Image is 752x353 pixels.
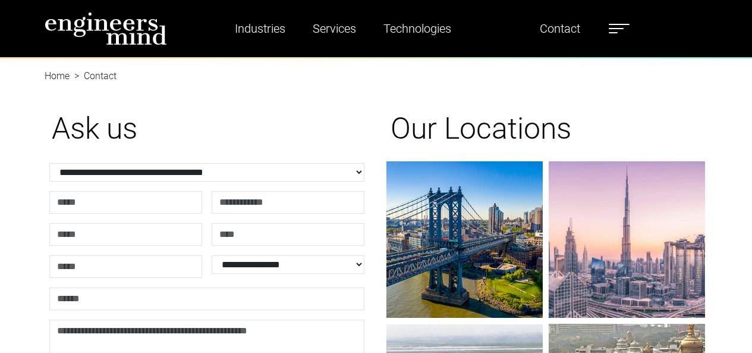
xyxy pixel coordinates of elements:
[230,15,290,42] a: Industries
[386,161,543,318] img: gif
[52,111,362,146] h1: Ask us
[70,69,117,83] li: Contact
[308,15,361,42] a: Services
[549,161,705,318] img: gif
[45,57,708,71] nav: breadcrumb
[391,111,701,146] h1: Our Locations
[45,12,167,45] img: logo
[535,15,585,42] a: Contact
[45,70,70,82] a: Home
[379,15,456,42] a: Technologies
